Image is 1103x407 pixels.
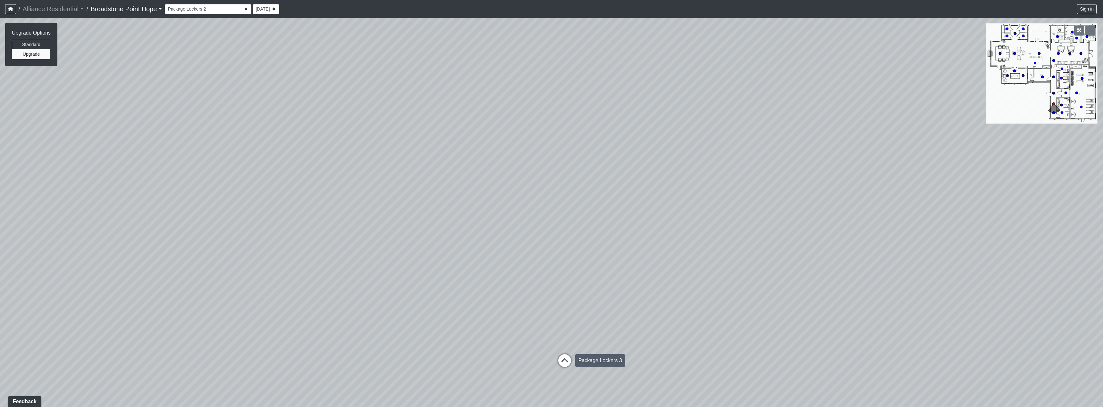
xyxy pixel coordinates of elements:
button: Upgrade [12,49,50,59]
a: Broadstone Point Hope [91,3,163,15]
div: Package Lockers 3 [575,354,625,367]
span: / [16,3,22,15]
h6: Upgrade Options [12,30,51,36]
iframe: Ybug feedback widget [5,394,43,407]
a: Alliance Residential [22,3,84,15]
button: Standard [12,40,50,50]
button: Sign in [1077,4,1097,14]
span: / [84,3,90,15]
